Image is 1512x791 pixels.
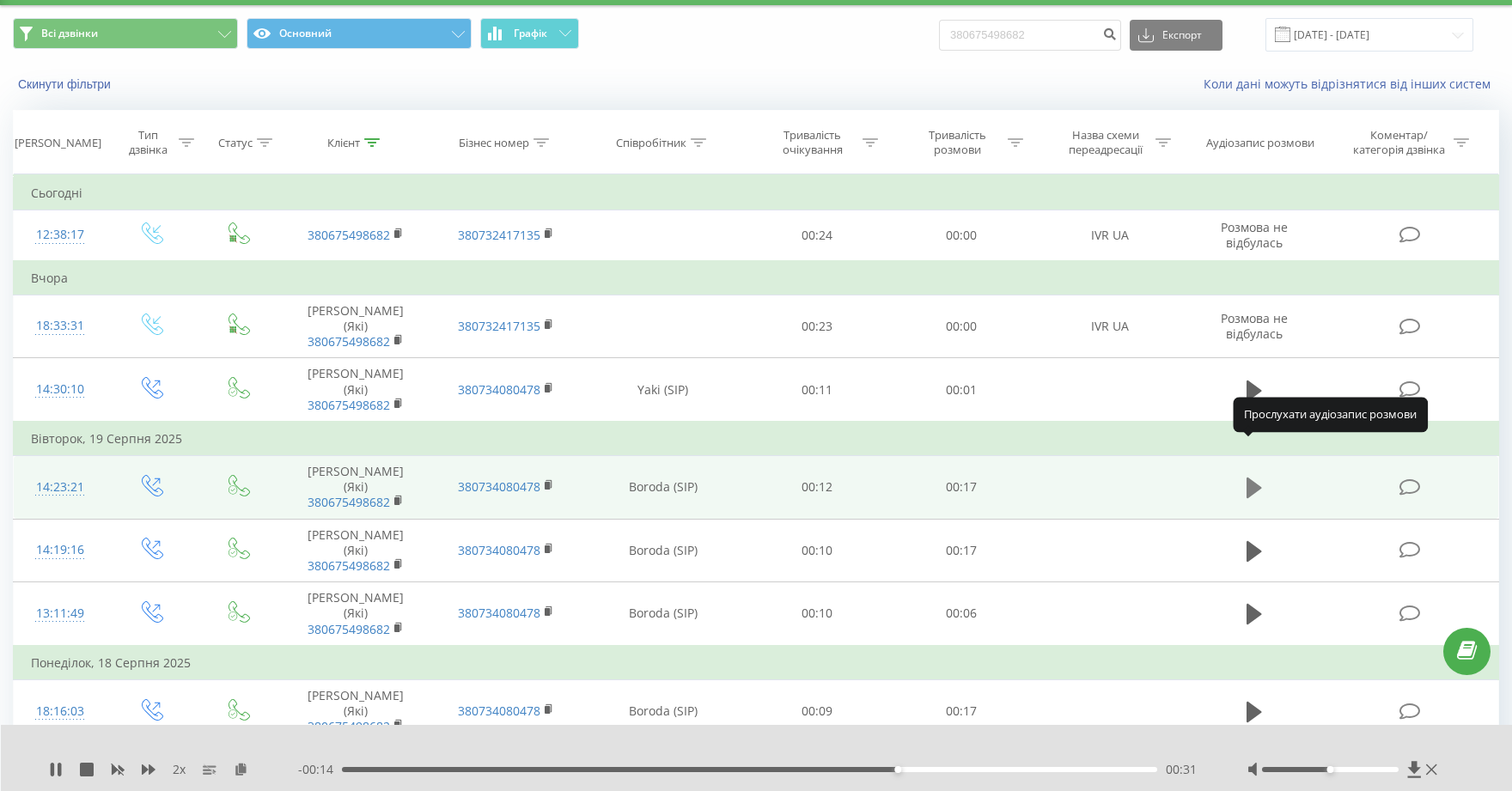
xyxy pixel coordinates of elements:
td: 00:11 [744,358,889,422]
td: 00:10 [744,582,889,646]
td: [PERSON_NAME] (Які) [280,456,431,520]
a: 380675498682 [308,333,390,350]
button: Скинути фільтри [13,76,119,92]
button: Графік [480,18,579,49]
button: Основний [247,18,472,49]
a: 380732417135 [458,318,540,334]
a: 380675498682 [308,227,390,243]
div: Статус [218,136,253,150]
span: 2 x [173,761,186,778]
div: Назва схеми переадресації [1059,128,1151,157]
a: Коли дані можуть відрізнятися вiд інших систем [1204,76,1499,92]
a: 380675498682 [308,494,390,510]
span: Графік [514,27,547,40]
a: 380675498682 [308,718,390,734]
td: 00:01 [889,358,1034,422]
td: [PERSON_NAME] (Які) [280,582,431,646]
td: IVR UA [1034,210,1186,261]
div: 14:23:21 [31,471,89,504]
td: 00:17 [889,519,1034,582]
td: Вівторок, 19 Серпня 2025 [14,422,1499,456]
div: Тип дзвінка [121,128,174,157]
span: Розмова не відбулась [1221,310,1288,342]
a: 380675498682 [308,621,390,637]
td: 00:17 [889,456,1034,520]
div: 12:38:17 [31,218,89,252]
div: Accessibility label [1327,766,1334,773]
button: Всі дзвінки [13,18,238,49]
td: Boroda (SIP) [582,679,744,743]
td: [PERSON_NAME] (Які) [280,519,431,582]
div: 14:19:16 [31,533,89,567]
div: Аудіозапис розмови [1206,136,1314,150]
a: 380734080478 [458,542,540,558]
a: 380732417135 [458,227,540,243]
a: 380734080478 [458,478,540,495]
span: Всі дзвінки [41,27,98,40]
td: IVR UA [1034,295,1186,358]
a: 380734080478 [458,703,540,719]
td: 00:06 [889,582,1034,646]
div: Accessibility label [894,766,901,773]
div: 13:11:49 [31,597,89,630]
div: 14:30:10 [31,373,89,406]
div: Коментар/категорія дзвінка [1349,128,1449,157]
td: Вчора [14,261,1499,295]
td: Boroda (SIP) [582,582,744,646]
td: [PERSON_NAME] (Які) [280,295,431,358]
td: [PERSON_NAME] (Які) [280,679,431,743]
button: Експорт [1130,20,1222,51]
td: 00:09 [744,679,889,743]
div: Тривалість очікування [766,128,858,157]
td: 00:23 [744,295,889,358]
td: 00:00 [889,295,1034,358]
td: Сьогодні [14,176,1499,210]
div: Бізнес номер [459,136,529,150]
td: Boroda (SIP) [582,519,744,582]
div: Прослухати аудіозапис розмови [1233,398,1428,432]
div: Співробітник [616,136,686,150]
td: Понеділок, 18 Серпня 2025 [14,646,1499,680]
td: 00:00 [889,210,1034,261]
td: Yaki (SIP) [582,358,744,422]
span: Розмова не відбулась [1221,219,1288,251]
div: [PERSON_NAME] [15,136,101,150]
a: 380734080478 [458,381,540,398]
td: 00:10 [744,519,889,582]
td: 00:24 [744,210,889,261]
td: [PERSON_NAME] (Які) [280,358,431,422]
div: Клієнт [327,136,360,150]
span: 00:31 [1166,761,1197,778]
td: 00:17 [889,679,1034,743]
td: 00:12 [744,456,889,520]
input: Пошук за номером [939,20,1121,51]
div: 18:16:03 [31,695,89,728]
div: 18:33:31 [31,309,89,343]
div: Тривалість розмови [911,128,1003,157]
a: 380675498682 [308,397,390,413]
a: 380675498682 [308,557,390,574]
a: 380734080478 [458,605,540,621]
td: Boroda (SIP) [582,456,744,520]
span: - 00:14 [298,761,342,778]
